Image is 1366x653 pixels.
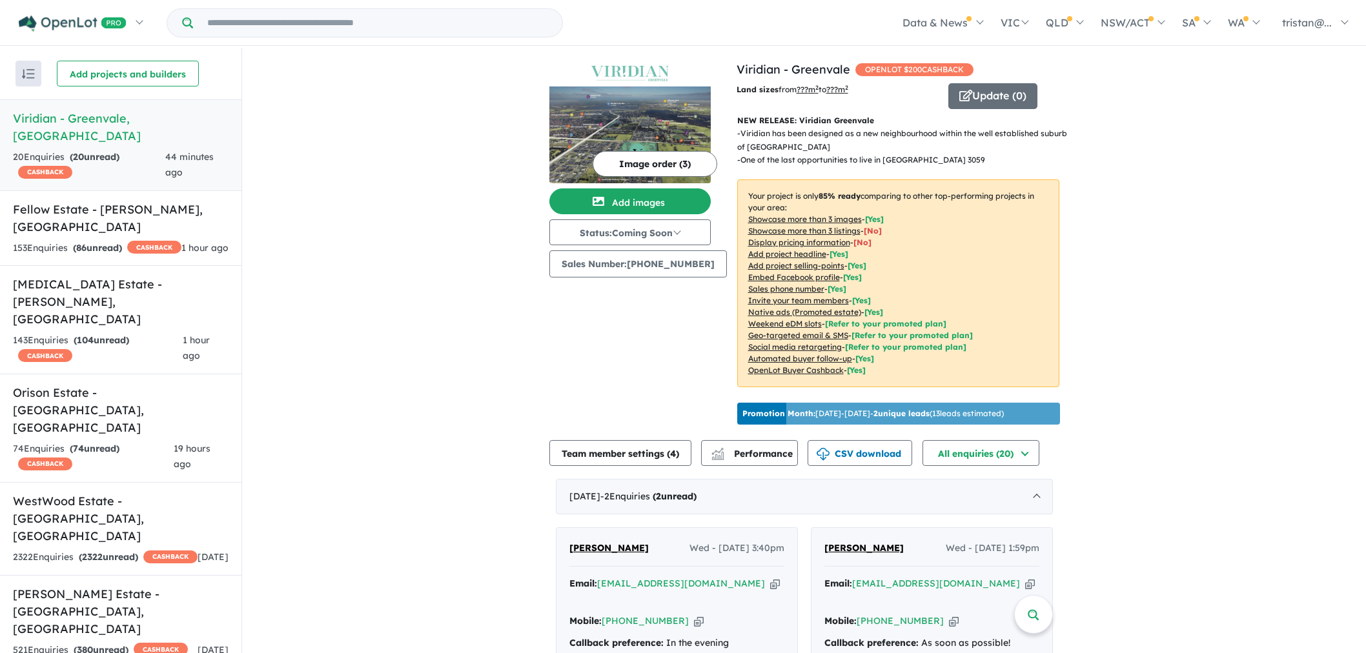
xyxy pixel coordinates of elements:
[949,614,959,628] button: Copy
[824,637,919,648] strong: Callback preference:
[748,330,848,340] u: Geo-targeted email & SMS
[181,242,229,254] span: 1 hour ago
[923,440,1039,466] button: All enquiries (20)
[18,457,72,470] span: CASHBACK
[748,296,849,305] u: Invite your team members
[748,307,861,317] u: Native ads (Promoted estate)
[852,296,871,305] span: [ Yes ]
[855,354,874,363] span: [Yes]
[19,15,127,32] img: Openlot PRO Logo White
[742,408,1004,419] p: [DATE] - [DATE] - ( 13 leads estimated)
[701,440,798,466] button: Performance
[824,615,857,627] strong: Mobile:
[549,86,711,183] img: Viridian - Greenvale
[13,492,229,545] h5: WestWood Estate - [GEOGRAPHIC_DATA] , [GEOGRAPHIC_DATA]
[808,440,912,466] button: CSV download
[82,551,103,563] span: 2322
[748,284,824,294] u: Sales phone number
[826,85,848,94] u: ???m
[13,150,165,181] div: 20 Enquir ies
[569,615,602,627] strong: Mobile:
[748,226,861,236] u: Showcase more than 3 listings
[556,479,1053,515] div: [DATE]
[825,319,946,328] span: [Refer to your promoted plan]
[713,448,793,459] span: Performance
[748,319,822,328] u: Weekend eDM slots
[748,261,844,270] u: Add project selling-points
[569,542,649,554] span: [PERSON_NAME]
[737,83,939,96] p: from
[819,191,861,201] b: 85 % ready
[57,61,199,86] button: Add projects and builders
[853,237,872,247] span: [ No ]
[748,354,852,363] u: Automated buyer follow-up
[198,551,229,563] span: [DATE]
[857,615,944,627] a: [PHONE_NUMBER]
[1282,16,1332,29] span: tristan@...
[13,550,198,565] div: 2322 Enquir ies
[73,242,122,254] strong: ( unread)
[18,349,72,362] span: CASHBACK
[656,490,661,502] span: 2
[824,542,904,554] span: [PERSON_NAME]
[602,615,689,627] a: [PHONE_NUMBER]
[569,636,784,651] div: In the evening
[70,443,119,454] strong: ( unread)
[569,637,664,648] strong: Callback preference:
[183,334,210,361] span: 1 hour ago
[737,179,1059,387] p: Your project is only comparing to other top-performing projects in your area: - - - - - - - - - -...
[873,408,930,418] b: 2 unique leads
[742,408,815,418] b: Promotion Month:
[670,448,676,459] span: 4
[855,63,974,76] span: OPENLOT $ 200 CASHBACK
[13,585,229,638] h5: [PERSON_NAME] Estate - [GEOGRAPHIC_DATA] , [GEOGRAPHIC_DATA]
[737,127,1070,154] p: - Viridian has been designed as a new neighbourhood within the well established suburb of [GEOGRA...
[824,541,904,556] a: [PERSON_NAME]
[865,214,884,224] span: [ Yes ]
[737,114,1059,127] p: NEW RELEASE: Viridian Greenvale
[549,188,711,214] button: Add images
[748,214,862,224] u: Showcase more than 3 images
[653,490,697,502] strong: ( unread)
[948,83,1037,109] button: Update (0)
[770,577,780,590] button: Copy
[748,237,850,247] u: Display pricing information
[946,541,1039,556] span: Wed - [DATE] 1:59pm
[824,578,852,589] strong: Email:
[748,342,842,352] u: Social media retargeting
[79,551,138,563] strong: ( unread)
[593,151,717,177] button: Image order (3)
[174,443,210,470] span: 19 hours ago
[1025,577,1035,590] button: Copy
[824,636,1039,651] div: As soon as possible!
[848,261,866,270] span: [ Yes ]
[13,276,229,328] h5: [MEDICAL_DATA] Estate - [PERSON_NAME] , [GEOGRAPHIC_DATA]
[600,490,697,502] span: - 2 Enquir ies
[843,272,862,282] span: [ Yes ]
[13,110,229,145] h5: Viridian - Greenvale , [GEOGRAPHIC_DATA]
[847,365,866,375] span: [Yes]
[165,151,214,178] span: 44 minutes ago
[549,250,727,277] button: Sales Number:[PHONE_NUMBER]
[73,443,84,454] span: 74
[597,578,765,589] a: [EMAIL_ADDRESS][DOMAIN_NAME]
[549,440,691,466] button: Team member settings (4)
[830,249,848,259] span: [ Yes ]
[13,333,183,364] div: 143 Enquir ies
[828,284,846,294] span: [ Yes ]
[569,578,597,589] strong: Email:
[77,334,94,346] span: 104
[549,61,711,183] a: Viridian - Greenvale LogoViridian - Greenvale
[815,84,819,91] sup: 2
[13,384,229,436] h5: Orison Estate - [GEOGRAPHIC_DATA] , [GEOGRAPHIC_DATA]
[694,614,704,628] button: Copy
[748,272,840,282] u: Embed Facebook profile
[143,550,198,563] span: CASHBACK
[737,85,779,94] b: Land sizes
[737,62,850,77] a: Viridian - Greenvale
[569,541,649,556] a: [PERSON_NAME]
[76,242,87,254] span: 86
[13,441,174,472] div: 74 Enquir ies
[797,85,819,94] u: ??? m
[748,365,844,375] u: OpenLot Buyer Cashback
